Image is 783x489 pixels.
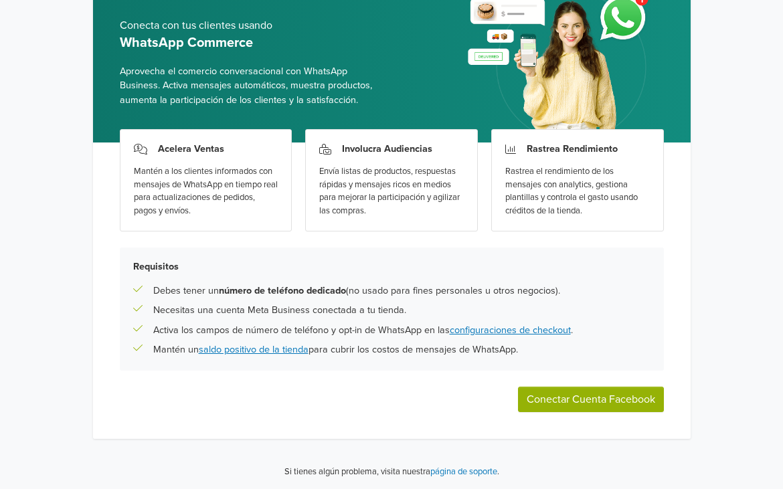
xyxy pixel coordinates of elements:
h3: Rastrea Rendimiento [527,143,618,155]
h3: Acelera Ventas [158,143,224,155]
b: número de teléfono dedicado [219,285,346,296]
h5: Requisitos [133,261,650,272]
h5: Conecta con tus clientes usando [120,19,381,32]
h5: WhatsApp Commerce [120,35,381,51]
a: página de soporte [430,466,497,477]
a: configuraciones de checkout [450,324,571,336]
p: Activa los campos de número de teléfono y opt-in de WhatsApp en las . [153,323,573,338]
button: Conectar Cuenta Facebook [518,387,664,412]
span: Aprovecha el comercio conversacional con WhatsApp Business. Activa mensajes automáticos, muestra ... [120,64,381,108]
p: Si tienes algún problema, visita nuestra . [284,466,499,479]
p: Mantén un para cubrir los costos de mensajes de WhatsApp. [153,343,518,357]
p: Debes tener un (no usado para fines personales u otros negocios). [153,284,560,298]
h3: Involucra Audiencias [342,143,432,155]
a: saldo positivo de la tienda [199,344,309,355]
div: Rastrea el rendimiento de los mensajes con analytics, gestiona plantillas y controla el gasto usa... [505,165,650,217]
p: Necesitas una cuenta Meta Business conectada a tu tienda. [153,303,406,318]
div: Mantén a los clientes informados con mensajes de WhatsApp en tiempo real para actualizaciones de ... [134,165,278,217]
div: Envía listas de productos, respuestas rápidas y mensajes ricos en medios para mejorar la particip... [319,165,464,217]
